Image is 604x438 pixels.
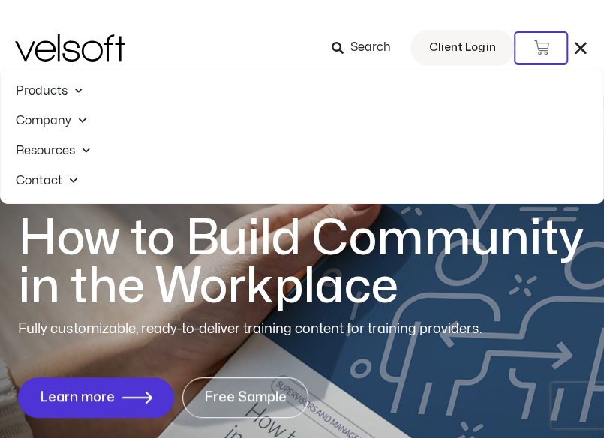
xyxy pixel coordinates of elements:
[572,40,589,56] div: Menu Toggle
[1,136,603,166] a: ResourcesMenu Toggle
[40,390,115,405] span: Learn more
[429,38,495,58] span: Client Login
[410,30,514,66] a: Client Login
[204,390,287,405] span: Free Sample
[332,35,401,61] a: Search
[1,106,603,136] a: CompanyMenu Toggle
[182,377,308,418] a: Free Sample
[1,166,603,196] a: ContactMenu Toggle
[18,377,174,418] a: Learn more
[350,38,391,58] span: Search
[1,76,603,106] a: ProductsMenu Toggle
[18,319,586,340] p: Fully customizable, ready-to-deliver training content for training providers.
[413,405,596,438] iframe: chat widget
[18,215,586,311] h1: How to Build Community in the Workplace
[15,34,125,61] img: Velsoft Training Materials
